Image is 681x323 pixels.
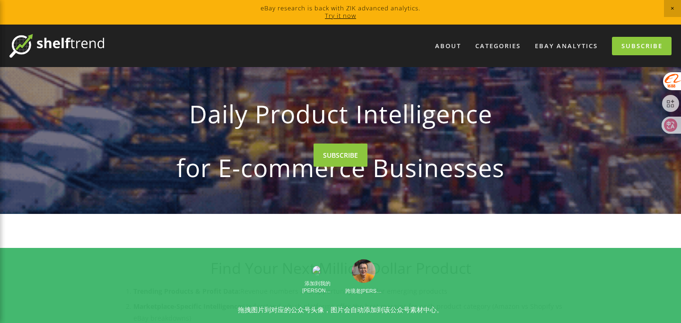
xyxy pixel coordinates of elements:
img: ShelfTrend [9,34,104,58]
strong: for E-commerce Businesses [130,145,551,190]
div: Categories [469,38,527,54]
a: eBay Analytics [529,38,604,54]
a: SUBSCRIBE [314,144,367,167]
a: Try it now [325,11,356,20]
a: About [429,38,467,54]
a: Subscribe [612,37,672,55]
strong: Daily Product Intelligence [130,92,551,136]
